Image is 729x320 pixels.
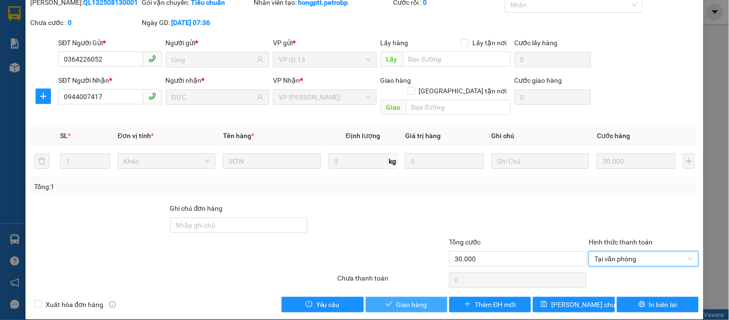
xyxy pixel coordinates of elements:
[273,77,300,84] span: VP Nhận
[172,54,255,65] input: Tên người gửi
[279,52,371,67] span: VP QL13
[346,132,380,140] span: Định lượng
[683,154,695,169] button: plus
[172,19,210,26] b: [DATE] 07:36
[257,56,263,63] span: user
[589,238,653,246] label: Hình thức thanh toán
[34,154,49,169] button: delete
[388,154,397,169] span: kg
[118,132,154,140] span: Đơn vị tính
[449,238,481,246] span: Tổng cước
[36,92,50,100] span: plus
[257,94,263,101] span: user
[551,299,643,310] span: [PERSON_NAME] chuyển hoàn
[488,127,593,145] th: Ghi chú
[515,90,592,105] input: Cước giao hàng
[316,299,340,310] span: Yêu cầu
[170,218,308,233] input: Ghi chú đơn hàng
[594,252,692,266] span: Tại văn phòng
[386,301,393,308] span: check
[403,51,511,67] input: Dọc đường
[30,17,140,28] div: Chưa cước :
[649,299,677,310] span: In biên lai
[166,38,269,48] div: Người gửi
[172,92,255,102] input: Tên người nhận
[60,132,68,140] span: SL
[381,39,408,47] span: Lấy hàng
[515,77,562,84] label: Cước giao hàng
[396,299,427,310] span: Giao hàng
[109,301,116,308] span: info-circle
[58,75,161,86] div: SĐT Người Nhận
[223,132,254,140] span: Tên hàng
[273,38,376,48] div: VP gửi
[406,100,511,115] input: Dọc đường
[515,39,558,47] label: Cước lấy hàng
[142,17,252,28] div: Ngày GD:
[533,297,615,312] button: save[PERSON_NAME] chuyển hoàn
[282,297,363,312] button: exclamation-circleYêu cầu
[148,55,156,63] span: phone
[34,181,282,192] div: Tổng: 1
[381,100,406,115] span: Giao
[36,89,51,104] button: plus
[306,301,312,308] span: exclamation-circle
[366,297,447,312] button: checkGiao hàng
[336,273,448,290] div: Chưa thanh toán
[148,92,156,100] span: phone
[597,154,676,169] input: 0
[617,297,699,312] button: printerIn biên lai
[124,154,210,168] span: Khác
[475,299,516,310] span: Thêm ĐH mới
[42,299,107,310] span: Xuất hóa đơn hàng
[381,51,403,67] span: Lấy
[639,301,645,308] span: printer
[492,154,589,169] input: Ghi Chú
[405,132,441,140] span: Giá trị hàng
[515,52,592,67] input: Cước lấy hàng
[279,90,371,104] span: VP Minh Hưng
[381,77,411,84] span: Giao hàng
[469,38,511,48] span: Lấy tận nơi
[170,205,223,212] label: Ghi chú đơn hàng
[405,154,484,169] input: 0
[597,132,630,140] span: Cước hàng
[223,154,321,169] input: VD: Bàn, Ghế
[68,19,72,26] b: 0
[449,297,531,312] button: plusThêm ĐH mới
[464,301,471,308] span: plus
[166,75,269,86] div: Người nhận
[58,38,161,48] div: SĐT Người Gửi
[541,301,547,308] span: save
[415,86,511,96] span: [GEOGRAPHIC_DATA] tận nơi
